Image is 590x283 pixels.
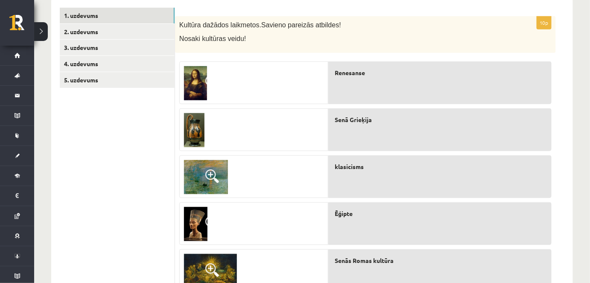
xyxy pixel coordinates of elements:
[179,35,246,42] span: Nosaki kultūras veidu!
[60,72,175,88] a: 5. uzdevums
[335,256,394,265] span: Senās Romas kultūra
[184,207,207,241] img: 4.jpg
[261,21,341,29] span: Savieno pareizās atbildes!
[537,16,552,29] p: 10p
[335,115,372,124] span: Senā Grieķija
[184,160,228,194] img: 2.png
[184,66,207,100] img: 1.jpg
[335,68,365,77] span: Renesanse
[179,21,261,29] span: Kultūra dažādos laikmetos.
[335,209,353,218] span: Ēģipte
[60,40,175,55] a: 3. uzdevums
[60,24,175,40] a: 2. uzdevums
[335,162,364,171] span: klasicisms
[9,15,34,36] a: Rīgas 1. Tālmācības vidusskola
[184,113,204,147] img: 3.jpg
[60,8,175,23] a: 1. uzdevums
[60,56,175,72] a: 4. uzdevums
